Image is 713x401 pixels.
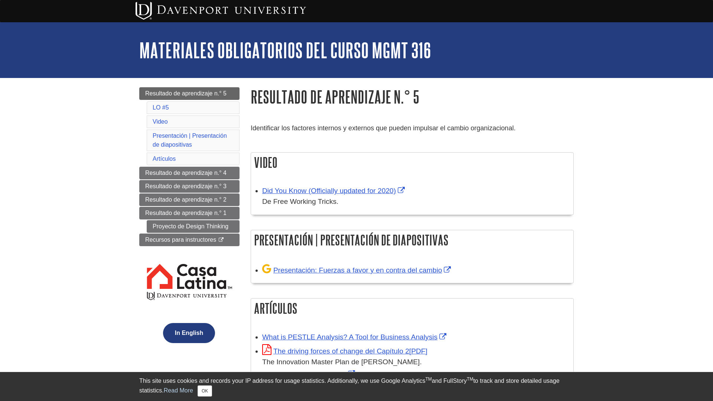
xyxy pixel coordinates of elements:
[139,234,240,246] a: Recursos para instructores
[145,170,227,176] span: Resultado de aprendizaje n.° 4
[153,118,168,125] a: Video
[153,156,176,162] a: Artículos
[145,90,227,97] span: Resultado de aprendizaje n.° 5
[153,133,227,148] a: Presentación | Presentación de diapositivas
[139,376,574,397] div: This site uses cookies and records your IP address for usage statistics. Additionally, we use Goo...
[145,237,216,243] span: Recursos para instructores
[262,196,570,207] div: De Free Working Tricks.
[262,347,427,355] a: Link opens in new window
[218,238,224,242] i: This link opens in a new window
[139,207,240,219] a: Resultado de aprendizaje n.° 1
[262,370,357,378] a: Link opens in new window
[467,376,473,382] sup: TM
[161,330,217,336] a: In English
[139,193,240,206] a: Resultado de aprendizaje n.° 2
[145,210,227,216] span: Resultado de aprendizaje n.° 1
[251,230,573,250] h2: Presentación | Presentación de diapositivas
[262,266,453,274] a: Link opens in new window
[153,104,169,111] a: LO #5
[164,387,193,394] a: Read More
[139,39,431,62] a: Materiales obligatorios del curso MGMT 316
[251,153,573,172] h2: Video
[163,323,215,343] button: In English
[198,385,212,397] button: Close
[145,196,227,203] span: Resultado de aprendizaje n.° 2
[425,376,432,382] sup: TM
[139,87,240,100] a: Resultado de aprendizaje n.° 5
[139,180,240,193] a: Resultado de aprendizaje n.° 3
[147,220,240,233] a: Proyecto de Design Thinking
[139,87,240,356] div: Guide Page Menu
[251,299,573,318] h2: Artículos
[262,357,570,368] div: The Innovation Master Plan de [PERSON_NAME].
[262,187,407,195] a: Link opens in new window
[262,333,448,341] a: Link opens in new window
[251,87,574,106] h1: Resultado de aprendizaje n.° 5
[145,183,227,189] span: Resultado de aprendizaje n.° 3
[136,2,306,20] img: Davenport University
[251,124,515,132] span: Identificar los factores internos y externos que pueden impulsar el cambio organizacional.
[139,167,240,179] a: Resultado de aprendizaje n.° 4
